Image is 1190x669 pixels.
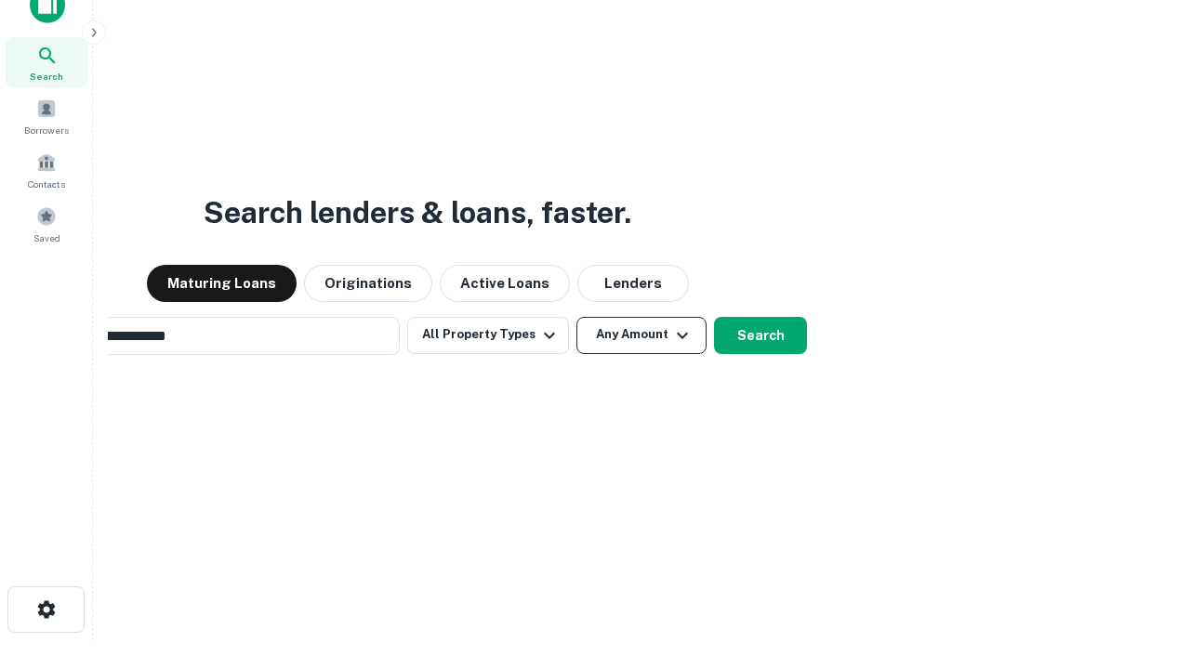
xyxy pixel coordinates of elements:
a: Saved [6,199,87,249]
iframe: Chat Widget [1097,520,1190,610]
button: Lenders [577,265,689,302]
h3: Search lenders & loans, faster. [204,190,631,235]
button: Search [714,317,807,354]
button: Maturing Loans [147,265,297,302]
a: Borrowers [6,91,87,141]
a: Contacts [6,145,87,195]
button: Any Amount [576,317,707,354]
a: Search [6,37,87,87]
span: Search [30,69,63,84]
button: All Property Types [407,317,569,354]
span: Saved [33,230,60,245]
button: Originations [304,265,432,302]
span: Contacts [28,177,65,191]
span: Borrowers [24,123,69,138]
button: Active Loans [440,265,570,302]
